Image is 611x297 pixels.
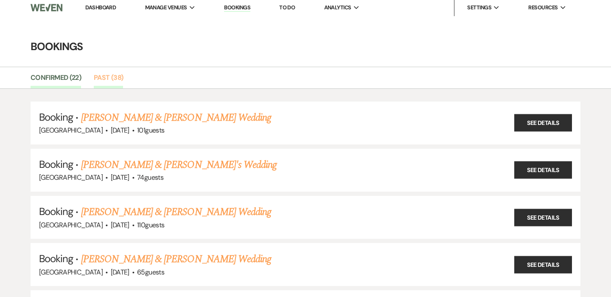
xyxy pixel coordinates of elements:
a: See Details [514,114,572,132]
span: Resources [528,3,558,12]
span: Manage Venues [145,3,187,12]
a: See Details [514,209,572,226]
span: Booking [39,205,73,218]
a: See Details [514,161,572,179]
span: [GEOGRAPHIC_DATA] [39,173,103,182]
a: [PERSON_NAME] & [PERSON_NAME] Wedding [81,110,271,125]
span: Settings [467,3,491,12]
a: See Details [514,256,572,273]
a: Dashboard [85,4,116,11]
span: [GEOGRAPHIC_DATA] [39,221,103,229]
span: 110 guests [137,221,164,229]
span: Booking [39,252,73,265]
span: [DATE] [111,221,129,229]
a: Past (38) [94,72,123,88]
span: [DATE] [111,126,129,135]
a: [PERSON_NAME] & [PERSON_NAME]'s Wedding [81,157,277,173]
a: Confirmed (22) [31,72,81,88]
span: 74 guests [137,173,163,182]
a: [PERSON_NAME] & [PERSON_NAME] Wedding [81,252,271,267]
span: [GEOGRAPHIC_DATA] [39,126,103,135]
span: Booking [39,110,73,124]
span: [DATE] [111,173,129,182]
span: 65 guests [137,268,164,277]
span: Booking [39,158,73,171]
span: 101 guests [137,126,164,135]
a: Bookings [224,4,250,12]
span: Analytics [324,3,351,12]
span: [DATE] [111,268,129,277]
span: [GEOGRAPHIC_DATA] [39,268,103,277]
a: [PERSON_NAME] & [PERSON_NAME] Wedding [81,204,271,220]
a: To Do [279,4,295,11]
